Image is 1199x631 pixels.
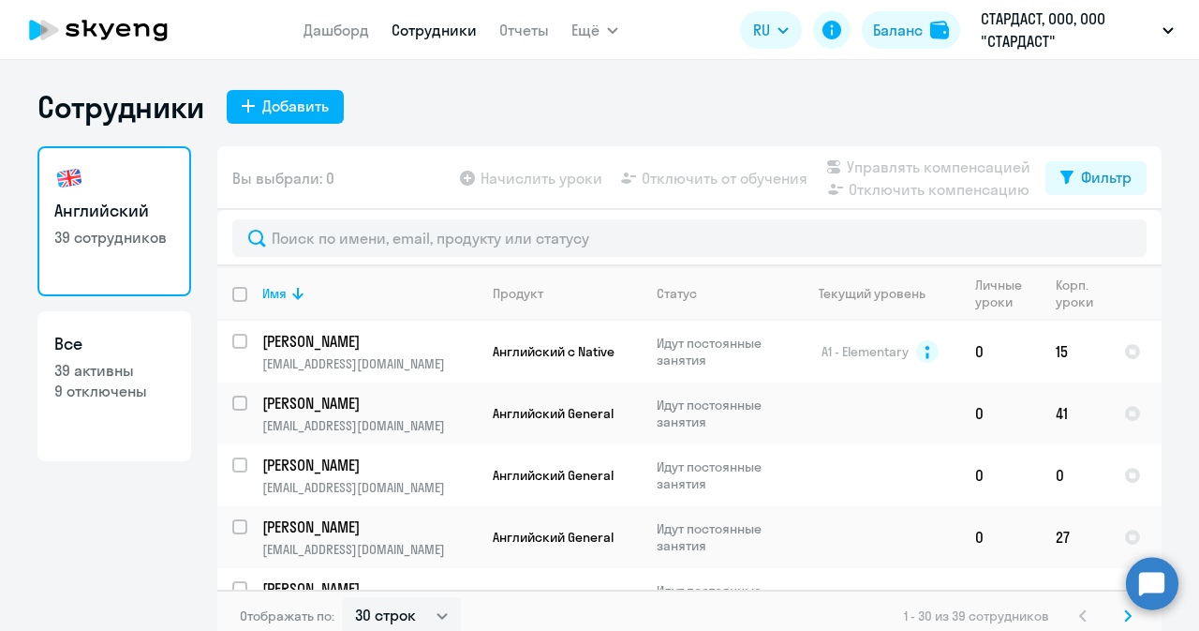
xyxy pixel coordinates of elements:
div: Статус [657,285,697,302]
h3: Все [54,332,174,356]
td: 41 [1041,383,1109,444]
p: [PERSON_NAME] [262,578,474,599]
p: 39 активны [54,360,174,381]
a: [PERSON_NAME] [262,393,477,413]
div: Корп. уроки [1056,277,1108,310]
input: Поиск по имени, email, продукту или статусу [232,219,1147,257]
td: 30 [1041,568,1109,630]
td: 0 [1041,444,1109,506]
p: Идут постоянные занятия [657,520,785,554]
button: Фильтр [1045,161,1147,195]
td: 0 [960,321,1041,383]
button: Балансbalance [862,11,960,49]
button: RU [740,11,802,49]
p: [EMAIL_ADDRESS][DOMAIN_NAME] [262,417,477,434]
p: 9 отключены [54,381,174,401]
td: 0 [960,444,1041,506]
span: Отображать по: [240,608,334,624]
a: [PERSON_NAME] [262,455,477,475]
div: Текущий уровень [801,285,959,302]
p: [PERSON_NAME] [262,331,474,352]
p: [PERSON_NAME] [262,517,474,537]
span: Английский General [493,405,614,422]
h3: Английский [54,199,174,223]
div: Имя [262,285,477,302]
p: [PERSON_NAME] [262,455,474,475]
button: Добавить [227,90,344,124]
div: Личные уроки [975,277,1040,310]
a: [PERSON_NAME] [262,578,477,599]
td: 0 [960,506,1041,568]
p: Идут постоянные занятия [657,397,785,430]
p: Идут постоянные занятия [657,582,785,616]
a: Дашборд [303,21,369,39]
div: Баланс [873,19,923,41]
span: 1 - 30 из 39 сотрудников [904,608,1049,624]
h1: Сотрудники [37,88,204,126]
button: СТАРДАСТ, ООО, ООО "СТАРДАСТ" [971,8,1183,53]
p: Идут постоянные занятия [657,458,785,492]
p: 39 сотрудников [54,227,174,248]
a: [PERSON_NAME] [262,331,477,352]
span: Вы выбрали: 0 [232,167,334,189]
div: Фильтр [1081,166,1132,188]
div: Имя [262,285,287,302]
span: A1 - Elementary [822,343,909,360]
span: RU [753,19,770,41]
p: [EMAIL_ADDRESS][DOMAIN_NAME] [262,541,477,558]
a: Сотрудники [392,21,477,39]
p: [EMAIL_ADDRESS][DOMAIN_NAME] [262,479,477,496]
td: 0 [960,383,1041,444]
span: Английский General [493,467,614,484]
a: Английский39 сотрудников [37,146,191,296]
td: 27 [1041,506,1109,568]
div: Добавить [262,95,329,117]
span: Ещё [571,19,599,41]
a: [PERSON_NAME] [262,517,477,537]
div: Продукт [493,285,543,302]
span: Английский General [493,529,614,546]
img: english [54,163,84,193]
span: Английский с Native [493,343,614,360]
div: Текущий уровень [819,285,925,302]
p: [EMAIL_ADDRESS][DOMAIN_NAME] [262,355,477,372]
a: Все39 активны9 отключены [37,311,191,461]
td: 0 [960,568,1041,630]
p: Идут постоянные занятия [657,335,785,368]
img: balance [930,21,949,39]
p: [PERSON_NAME] [262,393,474,413]
a: Отчеты [499,21,549,39]
button: Ещё [571,11,618,49]
p: СТАРДАСТ, ООО, ООО "СТАРДАСТ" [981,8,1155,53]
td: 15 [1041,321,1109,383]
